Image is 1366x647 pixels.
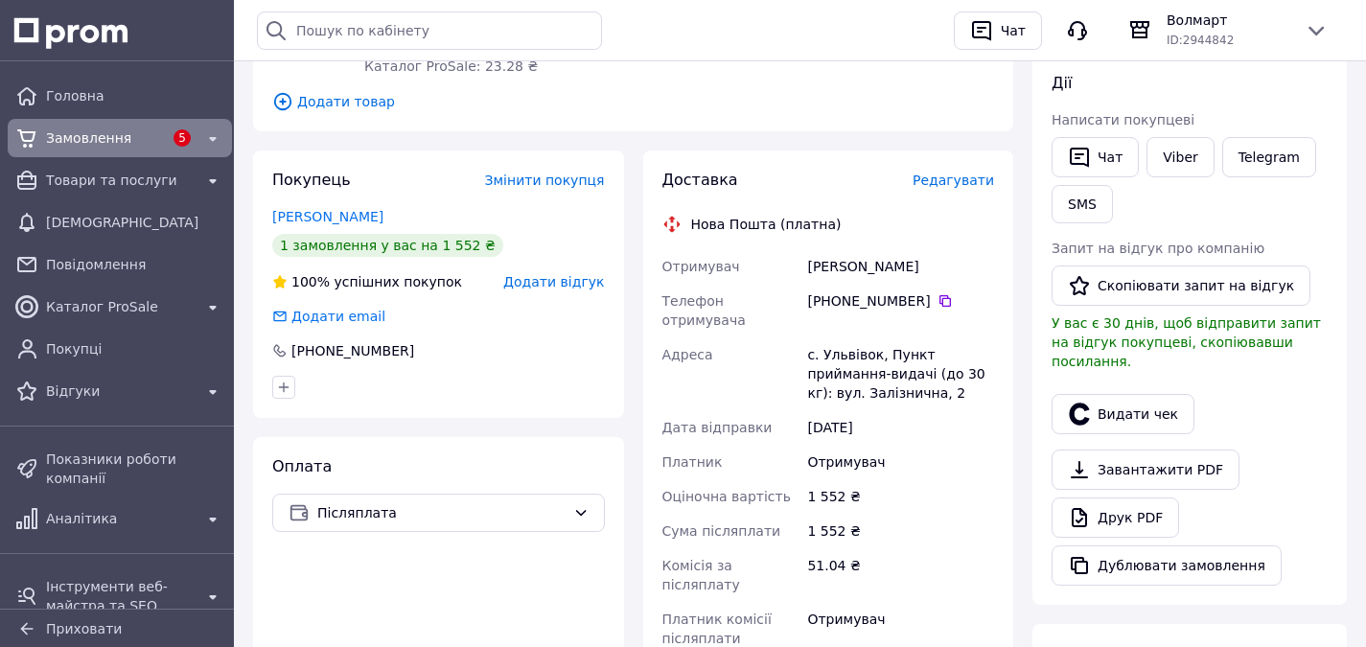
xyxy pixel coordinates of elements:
span: Аналітика [46,509,194,528]
span: Доставка [662,171,738,189]
button: SMS [1052,185,1113,223]
div: [PHONE_NUMBER] [289,341,416,360]
span: Додати відгук [503,274,604,289]
span: Написати покупцеві [1052,112,1194,127]
span: Дії [1052,74,1072,92]
a: Друк PDF [1052,497,1179,538]
div: Нова Пошта (платна) [686,215,846,234]
span: Дата відправки [662,420,773,435]
a: Viber [1146,137,1214,177]
span: ID: 2944842 [1167,34,1234,47]
span: Волмарт [1167,11,1289,30]
div: 1 552 ₴ [803,514,998,548]
button: Чат [1052,137,1139,177]
div: успішних покупок [272,272,462,291]
span: Приховати [46,621,122,636]
a: Завантажити PDF [1052,450,1239,490]
span: Платник комісії післяплати [662,612,772,646]
div: 1 552 ₴ [803,479,998,514]
span: Оціночна вартість [662,489,791,504]
span: Оплата [272,457,332,475]
div: с. Ульвівок, Пункт приймання-видачі (до 30 кг): вул. Залізнична, 2 [803,337,998,410]
a: [PERSON_NAME] [272,209,383,224]
div: Отримувач [803,445,998,479]
button: Скопіювати запит на відгук [1052,266,1310,306]
span: Показники роботи компанії [46,450,224,488]
span: Покупець [272,171,351,189]
a: Telegram [1222,137,1316,177]
div: [PERSON_NAME] [803,249,998,284]
span: У вас є 30 днів, щоб відправити запит на відгук покупцеві, скопіювавши посилання. [1052,315,1321,369]
span: 5 [174,129,191,147]
div: Додати email [289,307,387,326]
span: Платник [662,454,723,470]
div: 1 замовлення у вас на 1 552 ₴ [272,234,503,257]
button: Видати чек [1052,394,1194,434]
span: Відгуки [46,381,194,401]
span: [DEMOGRAPHIC_DATA] [46,213,224,232]
div: [PHONE_NUMBER] [807,291,994,311]
button: Чат [954,12,1042,50]
div: Додати email [270,307,387,326]
span: Змінити покупця [485,173,605,188]
span: Головна [46,86,224,105]
input: Пошук по кабінету [257,12,602,50]
span: Товари та послуги [46,171,194,190]
span: Замовлення [46,128,163,148]
span: Повідомлення [46,255,224,274]
span: Запит на відгук про компанію [1052,241,1264,256]
span: Інструменти веб-майстра та SEO [46,577,194,615]
div: [DATE] [803,410,998,445]
button: Дублювати замовлення [1052,545,1282,586]
span: Каталог ProSale [46,297,194,316]
span: Додати товар [272,91,994,112]
span: Сума післяплати [662,523,781,539]
span: Каталог ProSale: 23.28 ₴ [364,58,538,74]
div: 51.04 ₴ [803,548,998,602]
span: 100% [291,274,330,289]
span: Редагувати [913,173,994,188]
span: Адреса [662,347,713,362]
span: Покупці [46,339,224,358]
span: Комісія за післяплату [662,558,740,592]
span: Післяплата [317,502,566,523]
span: Телефон отримувача [662,293,746,328]
div: Чат [997,16,1030,45]
span: Отримувач [662,259,740,274]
